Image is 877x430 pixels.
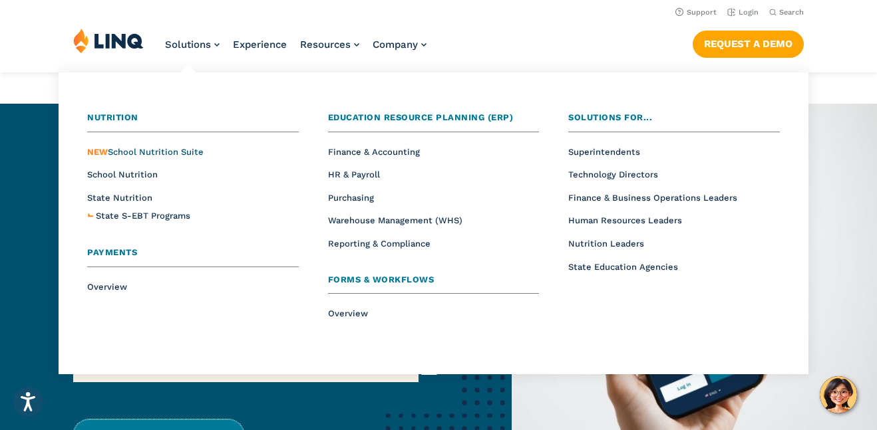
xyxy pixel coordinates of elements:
[568,169,658,179] a: Technology Directors
[568,215,682,225] a: Human Resources Leaders
[87,246,298,267] a: Payments
[675,8,717,17] a: Support
[328,193,374,203] a: Purchasing
[328,215,462,225] a: Warehouse Management (WHS)
[328,112,514,122] span: Education Resource Planning (ERP)
[300,39,351,51] span: Resources
[87,147,108,157] span: NEW
[87,111,298,132] a: Nutrition
[568,239,644,249] a: Nutrition Leaders
[820,376,857,413] button: Hello, have a question? Let’s chat.
[328,147,420,157] a: Finance & Accounting
[87,147,204,157] a: NEWSchool Nutrition Suite
[727,8,759,17] a: Login
[87,193,152,203] a: State Nutrition
[165,39,220,51] a: Solutions
[165,28,427,72] nav: Primary Navigation
[87,169,158,179] a: School Nutrition
[373,39,418,51] span: Company
[568,111,779,132] a: Solutions for...
[87,282,127,292] a: Overview
[233,39,287,51] a: Experience
[568,147,640,157] a: Superintendents
[96,209,190,223] a: State S-EBT Programs
[300,39,359,51] a: Resources
[328,239,431,249] a: Reporting & Compliance
[769,7,804,17] button: Open Search Bar
[96,211,190,221] span: State S-EBT Programs
[693,31,804,57] a: Request a Demo
[328,308,368,318] a: Overview
[73,28,144,53] img: LINQ | K‑12 Software
[87,247,137,257] span: Payments
[165,39,211,51] span: Solutions
[373,39,427,51] a: Company
[568,193,737,203] a: Finance & Business Operations Leaders
[328,169,380,179] a: HR & Payroll
[328,111,539,132] a: Education Resource Planning (ERP)
[87,147,204,157] span: School Nutrition Suite
[693,28,804,57] nav: Button Navigation
[779,8,804,17] span: Search
[328,274,435,284] span: Forms & Workflows
[87,112,138,122] span: Nutrition
[568,262,678,272] a: State Education Agencies
[328,273,539,294] a: Forms & Workflows
[568,112,652,122] span: Solutions for...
